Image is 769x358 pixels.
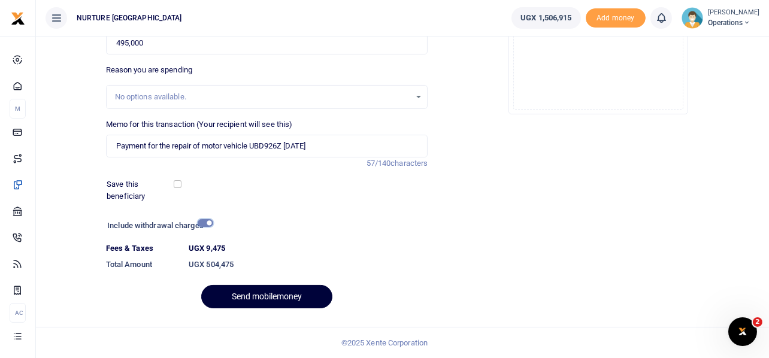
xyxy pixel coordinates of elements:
[682,7,759,29] a: profile-user [PERSON_NAME] Operations
[11,13,25,22] a: logo-small logo-large logo-large
[107,178,176,202] label: Save this beneficiary
[106,260,179,269] h6: Total Amount
[107,221,208,230] h6: Include withdrawal charges
[586,8,646,28] li: Toup your wallet
[106,32,428,54] input: UGX
[728,317,757,346] iframe: Intercom live chat
[106,119,293,131] label: Memo for this transaction (Your recipient will see this)
[189,242,225,254] label: UGX 9,475
[10,303,26,323] li: Ac
[511,7,580,29] a: UGX 1,506,915
[10,99,26,119] li: M
[201,285,332,308] button: Send mobilemoney
[72,13,187,23] span: NURTURE [GEOGRAPHIC_DATA]
[586,13,646,22] a: Add money
[101,242,184,254] dt: Fees & Taxes
[390,159,428,168] span: characters
[520,12,571,24] span: UGX 1,506,915
[753,317,762,327] span: 2
[367,159,391,168] span: 57/140
[11,11,25,26] img: logo-small
[507,7,585,29] li: Wallet ballance
[586,8,646,28] span: Add money
[189,260,428,269] h6: UGX 504,475
[106,135,428,157] input: Enter extra information
[708,17,759,28] span: Operations
[115,91,411,103] div: No options available.
[682,7,703,29] img: profile-user
[106,64,192,76] label: Reason you are spending
[708,8,759,18] small: [PERSON_NAME]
